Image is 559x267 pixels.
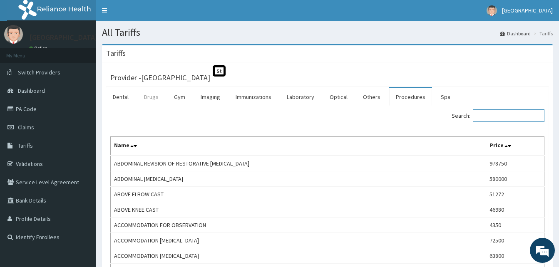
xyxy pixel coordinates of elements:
td: ABOVE ELBOW CAST [111,187,486,202]
span: Claims [18,124,34,131]
a: Drugs [137,88,165,106]
label: Search: [452,109,544,122]
a: Gym [167,88,192,106]
a: Spa [434,88,457,106]
h1: All Tariffs [102,27,553,38]
div: Minimize live chat window [137,4,157,24]
a: Optical [323,88,354,106]
img: User Image [487,5,497,16]
span: St [213,65,226,77]
td: ABDOMINAL REVISION OF RESTORATIVE [MEDICAL_DATA] [111,156,486,171]
td: 72500 [486,233,544,248]
th: Name [111,137,486,156]
td: 4350 [486,218,544,233]
a: Procedures [389,88,432,106]
span: We're online! [48,80,115,164]
td: 51272 [486,187,544,202]
div: Chat with us now [43,47,140,57]
a: Laboratory [280,88,321,106]
td: ABOVE KNEE CAST [111,202,486,218]
td: 580000 [486,171,544,187]
a: Others [356,88,387,106]
td: 46980 [486,202,544,218]
img: d_794563401_company_1708531726252_794563401 [15,42,34,62]
a: Imaging [194,88,227,106]
td: ACCOMMODATION FOR OBSERVATION [111,218,486,233]
a: Dashboard [500,30,531,37]
span: Switch Providers [18,69,60,76]
a: Immunizations [229,88,278,106]
h3: Provider - [GEOGRAPHIC_DATA] [110,74,210,82]
img: User Image [4,25,23,44]
th: Price [486,137,544,156]
td: ACCOMMODATION [MEDICAL_DATA] [111,233,486,248]
td: ACCOMMODATION [MEDICAL_DATA] [111,248,486,264]
p: [GEOGRAPHIC_DATA] [29,34,98,41]
td: 63800 [486,248,544,264]
td: 978750 [486,156,544,171]
span: Tariffs [18,142,33,149]
input: Search: [473,109,544,122]
a: Dental [106,88,135,106]
li: Tariffs [532,30,553,37]
textarea: Type your message and hit 'Enter' [4,178,159,208]
a: Online [29,45,49,51]
h3: Tariffs [106,49,126,57]
td: ABDOMINAL [MEDICAL_DATA] [111,171,486,187]
span: [GEOGRAPHIC_DATA] [502,7,553,14]
span: Dashboard [18,87,45,94]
